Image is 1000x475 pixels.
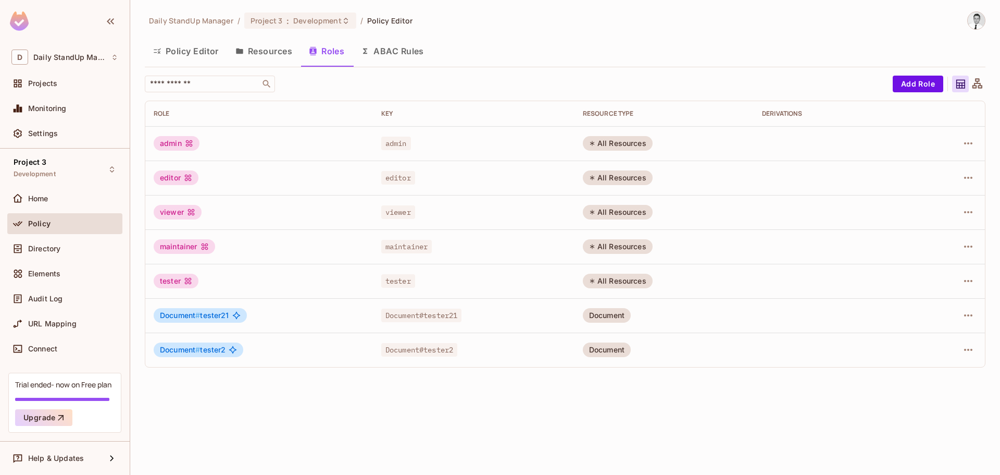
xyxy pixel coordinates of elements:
span: editor [381,171,415,185]
div: tester [154,274,198,288]
div: editor [154,170,198,185]
div: Trial ended- now on Free plan [15,380,111,389]
span: # [195,311,200,320]
span: tester21 [160,311,229,320]
img: Goran Jovanovic [968,12,985,29]
li: / [360,16,363,26]
div: Derivations [762,109,907,118]
button: Resources [227,38,301,64]
button: Policy Editor [145,38,227,64]
span: URL Mapping [28,320,77,328]
span: tester [381,274,415,288]
span: # [195,345,200,354]
span: Document [160,311,200,320]
div: Document [583,343,631,357]
button: Roles [301,38,353,64]
div: Key [381,109,566,118]
button: ABAC Rules [353,38,432,64]
span: Monitoring [28,104,67,113]
span: Projects [28,79,57,88]
span: Project 3 [14,158,46,166]
button: Upgrade [15,409,72,426]
div: RESOURCE TYPE [583,109,745,118]
span: viewer [381,205,415,219]
span: Elements [28,270,60,278]
div: All Resources [583,205,653,220]
span: Workspace: Daily StandUp Manager [33,53,106,62]
span: Policy Editor [367,16,413,26]
div: viewer [154,205,202,220]
span: Directory [28,245,60,253]
span: maintainer [381,240,432,253]
span: Project 3 [251,16,282,26]
span: Settings [28,129,58,138]
div: maintainer [154,239,215,254]
span: Document#tester21 [381,309,462,322]
div: All Resources [583,274,653,288]
span: D [11,50,28,65]
li: / [238,16,240,26]
div: All Resources [583,239,653,254]
span: Audit Log [28,295,63,303]
span: Connect [28,345,57,353]
div: admin [154,136,199,151]
span: admin [381,137,411,150]
div: Role [154,109,365,118]
span: Development [14,170,56,178]
span: Help & Updates [28,454,84,462]
span: : [286,17,290,25]
span: Policy [28,220,51,228]
div: Document [583,308,631,323]
span: Home [28,194,48,203]
button: Add Role [893,76,943,92]
span: tester2 [160,346,226,354]
div: All Resources [583,170,653,185]
div: All Resources [583,136,653,151]
img: SReyMgAAAABJRU5ErkJggg== [10,11,29,31]
span: Development [293,16,341,26]
span: the active workspace [149,16,233,26]
span: Document#tester2 [381,343,457,357]
span: Document [160,345,200,354]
